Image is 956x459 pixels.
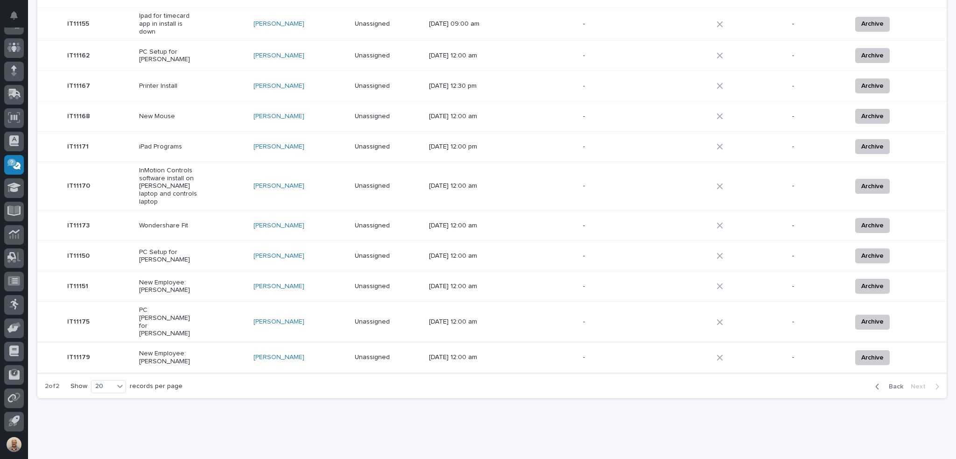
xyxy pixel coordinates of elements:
p: - [792,20,844,28]
p: - [583,222,641,230]
p: - [792,282,844,290]
tr: IT11168IT11168 New Mouse[PERSON_NAME] Unassigned[DATE] 12:00 am--Archive [37,101,947,132]
tr: IT11155IT11155 Ipad for timecard app in install is down[PERSON_NAME] Unassigned[DATE] 09:00 am--A... [37,7,947,41]
a: [PERSON_NAME] [253,82,304,90]
button: Archive [855,179,890,194]
p: Unassigned [355,20,413,28]
tr: IT11162IT11162 PC Setup for [PERSON_NAME][PERSON_NAME] Unassigned[DATE] 12:00 am--Archive [37,41,947,71]
p: - [792,318,844,326]
button: Archive [855,109,890,124]
p: Unassigned [355,222,413,230]
p: Unassigned [355,252,413,260]
p: IT11173 [67,220,91,230]
p: Unassigned [355,52,413,60]
tr: IT11150IT11150 PC Setup for [PERSON_NAME][PERSON_NAME] Unassigned[DATE] 12:00 am--Archive [37,241,947,271]
tr: IT11171IT11171 iPad Programs[PERSON_NAME] Unassigned[DATE] 12:00 pm--Archive [37,132,947,162]
p: [DATE] 12:00 am [429,252,487,260]
p: Show [70,382,87,390]
tr: IT11170IT11170 InMotion Controls software install on [PERSON_NAME] laptop and controls laptop[PER... [37,162,947,211]
p: - [792,353,844,361]
p: [DATE] 12:00 am [429,52,487,60]
p: IT11150 [67,250,91,260]
p: New Employee: [PERSON_NAME] [139,279,197,295]
span: Archive [861,111,884,122]
p: [DATE] 12:00 am [429,282,487,290]
span: Archive [861,316,884,327]
p: IT11162 [67,50,91,60]
p: iPad Programs [139,143,197,151]
a: [PERSON_NAME] [253,113,304,120]
p: Printer Install [139,82,197,90]
p: Unassigned [355,353,413,361]
button: Archive [855,350,890,365]
a: [PERSON_NAME] [253,282,304,290]
p: [DATE] 12:00 am [429,318,487,326]
a: [PERSON_NAME] [253,252,304,260]
p: - [583,143,641,151]
tr: IT11167IT11167 Printer Install[PERSON_NAME] Unassigned[DATE] 12:30 pm--Archive [37,71,947,101]
tr: IT11151IT11151 New Employee: [PERSON_NAME][PERSON_NAME] Unassigned[DATE] 12:00 am--Archive [37,271,947,302]
p: [DATE] 12:30 pm [429,82,487,90]
p: - [792,252,844,260]
span: Archive [861,18,884,29]
p: - [583,318,641,326]
p: - [583,282,641,290]
button: Archive [855,218,890,233]
p: - [583,252,641,260]
p: - [792,182,844,190]
tr: IT11173IT11173 Wondershare Fit[PERSON_NAME] Unassigned[DATE] 12:00 am--Archive [37,211,947,241]
p: - [583,353,641,361]
tr: IT11175IT11175 PC [PERSON_NAME] for [PERSON_NAME][PERSON_NAME] Unassigned[DATE] 12:00 am--Archive [37,302,947,342]
div: Notifications [12,11,24,26]
p: Unassigned [355,318,413,326]
p: - [792,143,844,151]
button: Archive [855,279,890,294]
p: [DATE] 12:00 am [429,353,487,361]
p: Unassigned [355,282,413,290]
p: Unassigned [355,113,413,120]
p: New Mouse [139,113,197,120]
p: [DATE] 12:00 am [429,222,487,230]
p: IT11168 [67,111,92,120]
p: IT11155 [67,18,91,28]
button: users-avatar [4,435,24,454]
a: [PERSON_NAME] [253,143,304,151]
tr: IT11179IT11179 New Employee: [PERSON_NAME][PERSON_NAME] Unassigned[DATE] 12:00 am--Archive [37,342,947,373]
p: Wondershare Fit [139,222,197,230]
p: IT11151 [67,281,90,290]
span: Archive [861,181,884,192]
button: Archive [855,315,890,330]
button: Notifications [4,6,24,25]
p: New Employee: [PERSON_NAME] [139,350,197,366]
span: Archive [861,141,884,152]
button: Archive [855,139,890,154]
a: [PERSON_NAME] [253,222,304,230]
p: - [583,20,641,28]
p: Unassigned [355,82,413,90]
p: [DATE] 12:00 am [429,182,487,190]
p: - [792,52,844,60]
button: Archive [855,17,890,32]
p: [DATE] 12:00 am [429,113,487,120]
p: IT11179 [67,352,92,361]
p: [DATE] 09:00 am [429,20,487,28]
p: PC Setup for [PERSON_NAME] [139,48,197,64]
span: Archive [861,80,884,92]
p: - [583,52,641,60]
button: Next [907,382,947,391]
span: Back [883,382,903,391]
a: [PERSON_NAME] [253,318,304,326]
p: Unassigned [355,182,413,190]
button: Archive [855,48,890,63]
span: Next [911,382,931,391]
p: IT11171 [67,141,91,151]
p: - [583,113,641,120]
p: records per page [130,382,183,390]
p: - [583,182,641,190]
p: PC [PERSON_NAME] for [PERSON_NAME] [139,306,197,338]
p: - [792,113,844,120]
button: Back [868,382,907,391]
span: Archive [861,250,884,261]
p: - [583,82,641,90]
p: IT11175 [67,316,91,326]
